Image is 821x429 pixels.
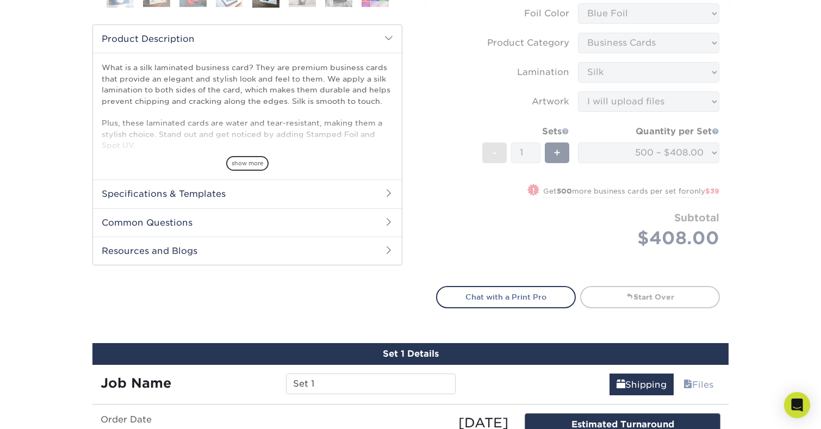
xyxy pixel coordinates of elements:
[683,380,692,390] span: files
[609,374,674,395] a: Shipping
[93,237,402,265] h2: Resources and Blogs
[101,375,171,391] strong: Job Name
[102,62,393,239] p: What is a silk laminated business card? They are premium business cards that provide an elegant a...
[617,380,625,390] span: shipping
[93,208,402,237] h2: Common Questions
[286,374,455,394] input: Enter a job name
[226,156,269,171] span: show more
[92,343,729,365] div: Set 1 Details
[784,392,810,418] div: Open Intercom Messenger
[676,374,720,395] a: Files
[93,25,402,53] h2: Product Description
[93,179,402,208] h2: Specifications & Templates
[580,286,720,308] a: Start Over
[436,286,576,308] a: Chat with a Print Pro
